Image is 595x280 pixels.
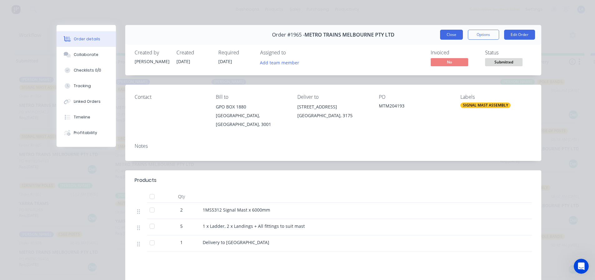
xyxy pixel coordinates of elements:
div: Deliver to [297,94,369,100]
span: 1 x Ladder, 2 x Landings + All fittings to suit mast [203,223,305,229]
div: [GEOGRAPHIC_DATA], 3175 [297,111,369,120]
button: Close [440,30,463,40]
div: Order details [74,36,100,42]
div: Bill to [216,94,287,100]
div: Contact [135,94,206,100]
div: Required [218,50,253,56]
div: Assigned to [260,50,323,56]
span: 1 [180,239,183,246]
span: METRO TRAINS MELBOURNE PTY LTD [305,32,394,38]
div: [PERSON_NAME] [135,58,169,65]
div: Tracking [74,83,91,89]
span: Submitted [485,58,523,66]
span: No [431,58,468,66]
div: Checklists 0/0 [74,67,101,73]
span: Order #1965 - [272,32,305,38]
button: Options [468,30,499,40]
div: GPO BOX 1880[GEOGRAPHIC_DATA], [GEOGRAPHIC_DATA], 3001 [216,102,287,129]
button: Checklists 0/0 [57,62,116,78]
div: [STREET_ADDRESS][GEOGRAPHIC_DATA], 3175 [297,102,369,122]
div: PO [379,94,450,100]
div: Status [485,50,532,56]
button: Add team member [260,58,303,67]
button: Submitted [485,58,523,67]
div: Invoiced [431,50,478,56]
span: Delivery to [GEOGRAPHIC_DATA] [203,239,269,245]
div: Timeline [74,114,90,120]
button: Profitability [57,125,116,141]
button: Add team member [256,58,302,67]
span: [DATE] [176,58,190,64]
button: Linked Orders [57,94,116,109]
div: Notes [135,143,532,149]
div: Created by [135,50,169,56]
div: Labels [460,94,532,100]
span: 2 [180,207,183,213]
button: Collaborate [57,47,116,62]
div: [GEOGRAPHIC_DATA], [GEOGRAPHIC_DATA], 3001 [216,111,287,129]
iframe: Intercom live chat [574,259,589,274]
span: 5 [180,223,183,229]
div: MTM204193 [379,102,450,111]
span: 1MS5312 Signal Mast x 6000mm [203,207,270,213]
div: [STREET_ADDRESS] [297,102,369,111]
div: Products [135,177,156,184]
div: Qty [163,190,200,203]
div: Linked Orders [74,99,101,104]
button: Edit Order [504,30,535,40]
button: Order details [57,31,116,47]
button: Tracking [57,78,116,94]
span: [DATE] [218,58,232,64]
div: Created [176,50,211,56]
div: GPO BOX 1880 [216,102,287,111]
div: Collaborate [74,52,98,57]
div: Profitability [74,130,97,136]
button: Timeline [57,109,116,125]
div: SIGNAL MAST ASSEMBLY [460,102,511,108]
